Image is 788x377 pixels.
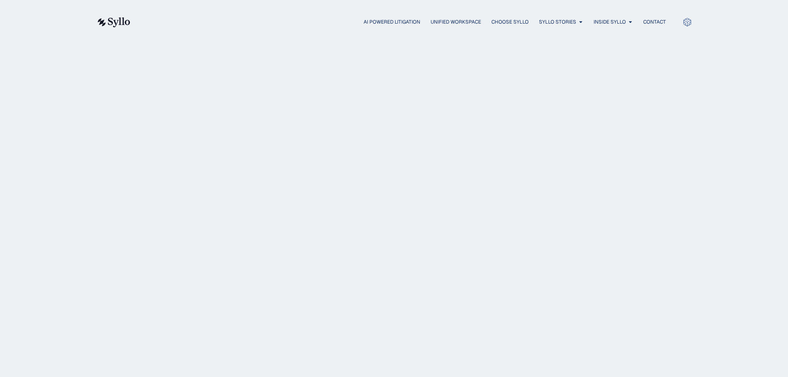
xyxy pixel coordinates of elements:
img: syllo [96,17,130,27]
nav: Menu [147,18,666,26]
a: Contact [643,18,666,26]
a: Syllo Stories [539,18,576,26]
div: Menu Toggle [147,18,666,26]
a: Choose Syllo [491,18,529,26]
a: Unified Workspace [431,18,481,26]
a: Inside Syllo [594,18,626,26]
a: AI Powered Litigation [364,18,420,26]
